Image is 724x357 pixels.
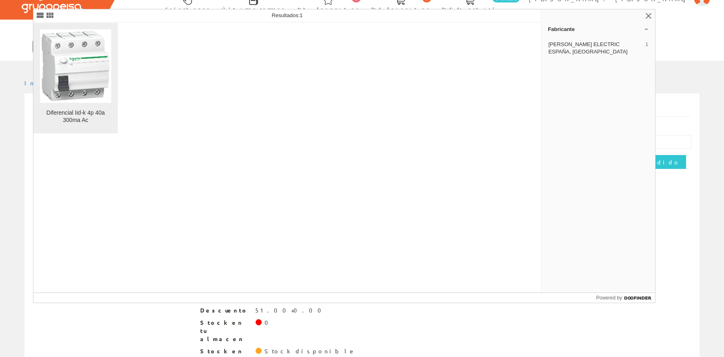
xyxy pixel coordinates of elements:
[442,5,497,13] span: Pedido actual
[201,319,249,343] span: Stock en tu almacen
[265,347,355,355] div: Stock disponible
[256,306,327,315] div: 51.00+0.00
[24,79,59,86] a: Inicio
[201,306,249,315] span: Descuento
[596,293,656,303] a: Powered by
[297,5,359,13] span: Art. favoritos
[548,41,642,55] span: [PERSON_NAME] ELECTRIC ESPAÑA, [GEOGRAPHIC_DATA]
[541,22,655,35] a: Fabricante
[222,5,285,13] span: Últimas compras
[166,5,210,13] span: Selectores
[40,109,111,124] div: Diferencial Iid-k 4p 40a 300ma Ac
[272,12,303,18] span: Resultados:
[645,41,648,55] span: 1
[40,30,111,102] img: Diferencial Iid-k 4p 40a 300ma Ac
[33,23,118,133] a: Diferencial Iid-k 4p 40a 300ma Ac Diferencial Iid-k 4p 40a 300ma Ac
[300,12,302,18] span: 1
[371,5,429,13] span: Ped. favoritos
[265,319,273,327] div: 0
[596,294,622,302] span: Powered by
